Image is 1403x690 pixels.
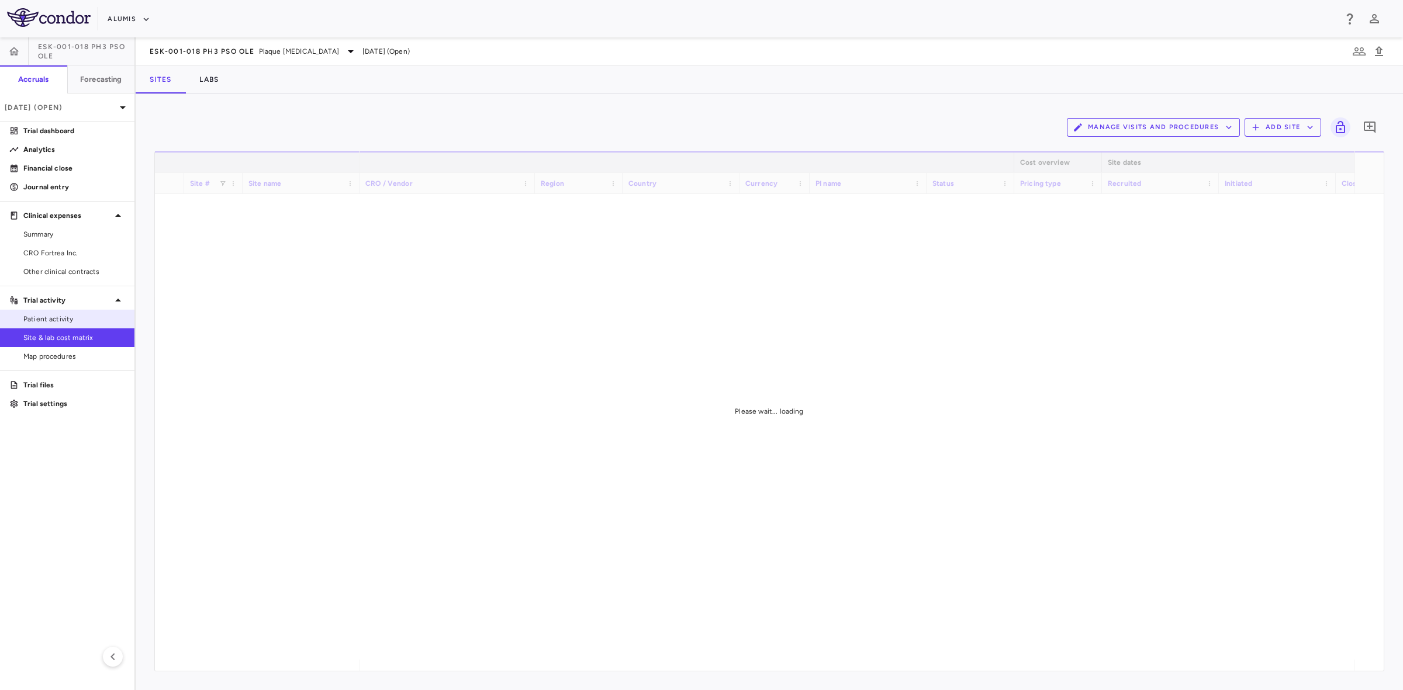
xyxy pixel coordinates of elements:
[1363,120,1377,134] svg: Add comment
[23,126,125,136] p: Trial dashboard
[1067,118,1240,137] button: Manage Visits and Procedures
[23,351,125,362] span: Map procedures
[23,332,125,343] span: Site & lab cost matrix
[23,144,125,155] p: Analytics
[18,74,49,85] h6: Accruals
[7,8,91,27] img: logo-full-BYUhSk78.svg
[185,65,233,93] button: Labs
[23,266,125,277] span: Other clinical contracts
[23,314,125,324] span: Patient activity
[150,47,254,56] span: ESK-001-018 Ph3 PsO OLE
[735,407,803,415] span: Please wait... loading
[108,10,150,29] button: Alumis
[23,163,125,174] p: Financial close
[38,42,134,61] span: ESK-001-018 Ph3 PsO OLE
[1360,117,1380,137] button: Add comment
[23,210,111,221] p: Clinical expenses
[136,65,185,93] button: Sites
[23,229,125,240] span: Summary
[23,182,125,192] p: Journal entry
[1245,118,1321,137] button: Add Site
[5,102,116,113] p: [DATE] (Open)
[23,295,111,306] p: Trial activity
[362,46,410,57] span: [DATE] (Open)
[1326,117,1350,137] span: Lock grid
[80,74,122,85] h6: Forecasting
[259,46,339,57] span: Plaque [MEDICAL_DATA]
[23,248,125,258] span: CRO Fortrea Inc.
[23,380,125,390] p: Trial files
[23,398,125,409] p: Trial settings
